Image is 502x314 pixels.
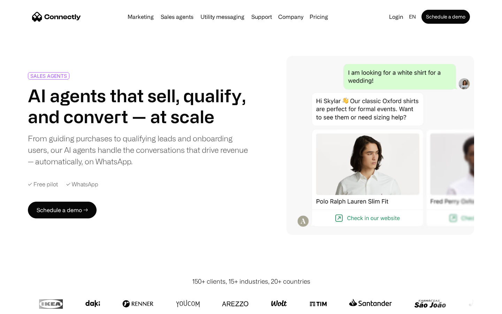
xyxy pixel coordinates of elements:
[7,301,42,312] aside: Language selected: English
[28,181,58,188] div: ✓ Free pilot
[409,12,416,22] div: en
[198,14,247,20] a: Utility messaging
[158,14,196,20] a: Sales agents
[307,14,331,20] a: Pricing
[125,14,157,20] a: Marketing
[386,12,406,22] a: Login
[30,73,67,78] div: SALES AGENTS
[28,133,248,167] div: From guiding purchases to qualifying leads and onboarding users, our AI agents handle the convers...
[278,12,303,22] div: Company
[28,85,248,127] h1: AI agents that sell, qualify, and convert — at scale
[14,302,42,312] ul: Language list
[421,10,470,24] a: Schedule a demo
[66,181,98,188] div: ✓ WhatsApp
[192,277,310,286] div: 150+ clients, 15+ industries, 20+ countries
[249,14,275,20] a: Support
[28,202,97,218] a: Schedule a demo →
